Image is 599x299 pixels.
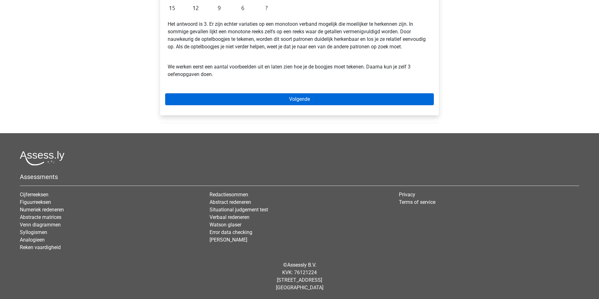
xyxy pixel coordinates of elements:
h5: Assessments [20,173,579,181]
a: Numeriek redeneren [20,207,64,213]
a: Reken vaardigheid [20,244,61,250]
a: Syllogismen [20,229,47,235]
a: Verbaal redeneren [210,214,249,220]
a: Abstracte matrices [20,214,61,220]
img: Figure sequences Example 2.png [168,1,271,15]
div: © KVK: 76121224 [STREET_ADDRESS] [GEOGRAPHIC_DATA] [15,256,584,296]
a: Redactiesommen [210,192,248,198]
a: Volgende [165,93,434,105]
a: [PERSON_NAME] [210,237,247,243]
img: Assessly logo [20,151,64,166]
a: Analogieen [20,237,45,243]
a: Error data checking [210,229,252,235]
p: We werken eerst een aantal voorbeelden uit en laten zien hoe je de boogjes moet tekenen. Daarna k... [168,56,431,78]
a: Venn diagrammen [20,222,61,228]
a: Abstract redeneren [210,199,251,205]
p: Het antwoord is 3. Er zijn echter variaties op een monotoon verband mogelijk die moeilijker te he... [168,20,431,51]
a: Privacy [399,192,415,198]
a: Situational judgement test [210,207,268,213]
a: Terms of service [399,199,435,205]
a: Watson glaser [210,222,241,228]
a: Figuurreeksen [20,199,51,205]
a: Assessly B.V. [287,262,316,268]
a: Cijferreeksen [20,192,48,198]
